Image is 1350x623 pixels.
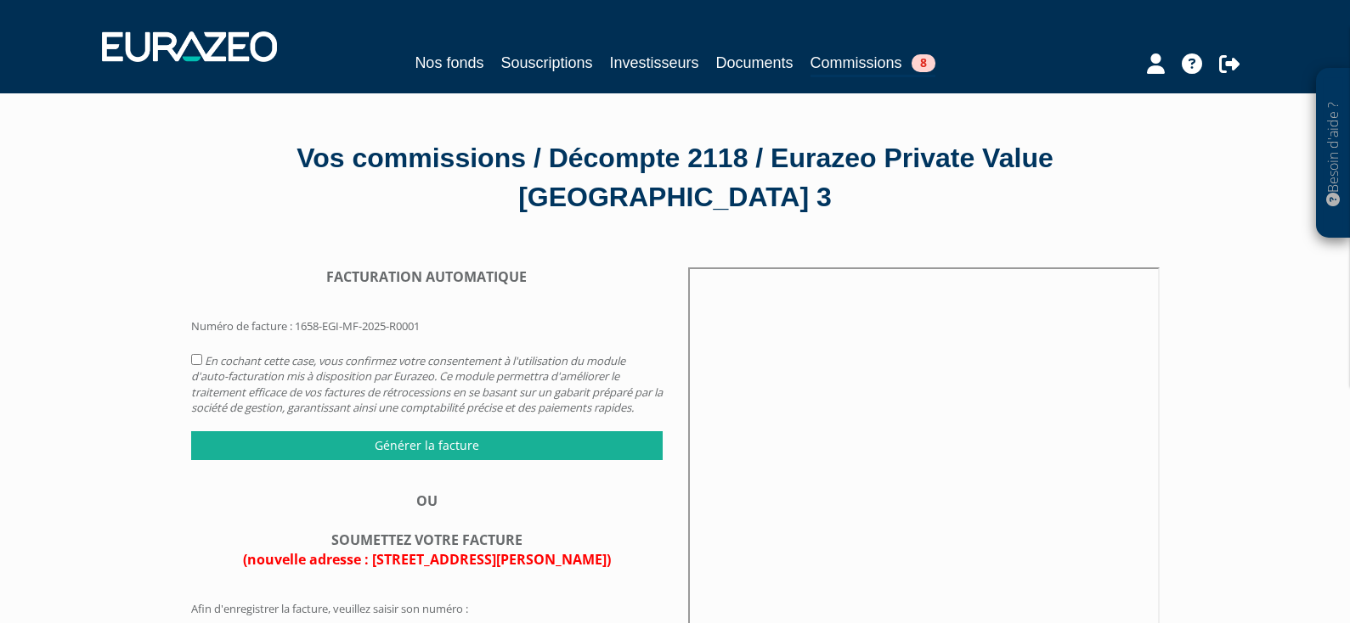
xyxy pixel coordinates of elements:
[716,51,794,75] a: Documents
[1324,77,1343,230] p: Besoin d'aide ?
[191,353,663,416] em: En cochant cette case, vous confirmez votre consentement à l'utilisation du module d'auto-factura...
[191,431,663,460] input: Générer la facture
[102,31,277,62] img: 1732889491-logotype_eurazeo_blanc_rvb.png
[811,51,935,77] a: Commissions8
[912,54,935,72] span: 8
[191,139,1160,216] div: Vos commissions / Décompte 2118 / Eurazeo Private Value [GEOGRAPHIC_DATA] 3
[609,51,698,75] a: Investisseurs
[415,51,483,75] a: Nos fonds
[191,267,663,350] form: Numéro de facture : 1658-EGI-MF-2025-R0001
[191,267,663,287] div: FACTURATION AUTOMATIQUE
[500,51,592,75] a: Souscriptions
[243,550,611,569] span: (nouvelle adresse : [STREET_ADDRESS][PERSON_NAME])
[191,491,663,569] div: OU SOUMETTEZ VOTRE FACTURE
